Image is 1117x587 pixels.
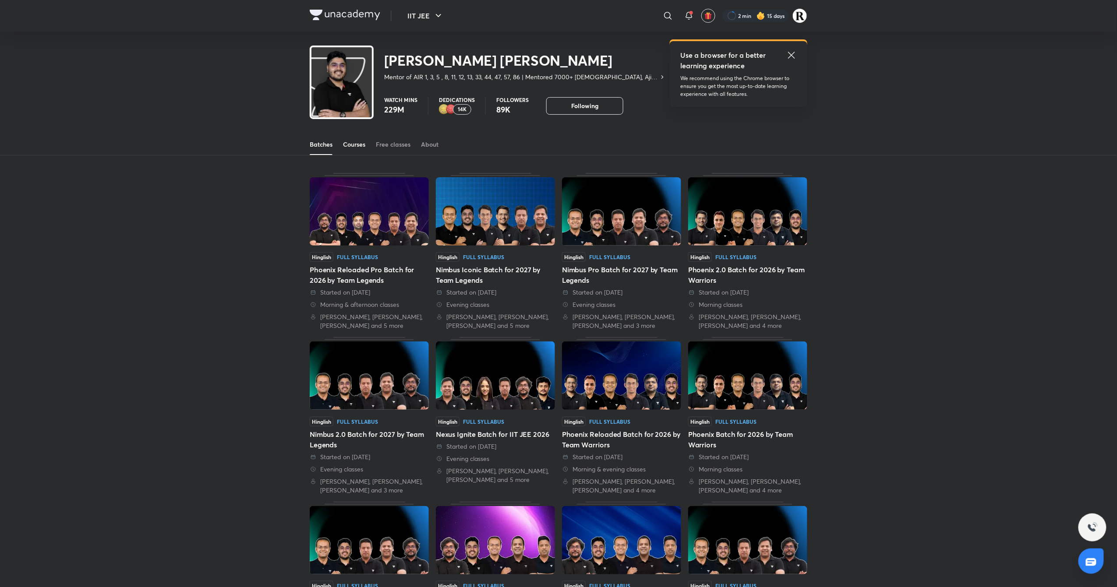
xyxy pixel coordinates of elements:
div: Started on 30 Apr 2025 [310,453,429,461]
img: Thumbnail [562,341,681,410]
a: Free classes [376,134,410,155]
a: Courses [343,134,365,155]
div: Phoenix Batch for 2026 by Team Warriors [688,337,807,494]
div: Phoenix Reloaded Batch for 2026 by Team Warriors [562,337,681,494]
p: 229M [384,104,417,115]
p: 89K [496,104,529,115]
img: Thumbnail [562,177,681,246]
div: Evening classes [310,465,429,474]
div: Nimbus Iconic Batch for 2027 by Team Legends [436,173,555,330]
h2: [PERSON_NAME] [PERSON_NAME] [384,52,666,69]
a: Company Logo [310,10,380,22]
div: Nimbus Pro Batch for 2027 by Team Legends [562,173,681,330]
div: Morning classes [688,300,807,309]
div: Phoenix Batch for 2026 by Team Warriors [688,429,807,450]
div: Nexus Ignite Batch for IIT JEE 2026 [436,337,555,494]
div: Batches [310,140,332,149]
div: Vineet Loomba, Brijesh Jindal, Pankaj Singh and 3 more [310,477,429,495]
a: Batches [310,134,332,155]
div: Evening classes [562,300,681,309]
img: class [311,49,372,132]
div: Started on 22 Apr 2025 [562,453,681,461]
div: About [421,140,438,149]
img: Rakhi Sharma [792,8,807,23]
img: Company Logo [310,10,380,20]
div: Vineet Loomba, Prashant Jain, Rohit Mishra and 4 more [688,477,807,495]
div: Evening classes [436,300,555,309]
div: Phoenix Reloaded Batch for 2026 by Team Warriors [562,429,681,450]
img: Thumbnail [310,506,429,574]
div: Started on 29 Apr 2025 [436,442,555,451]
span: Hinglish [562,417,586,426]
img: Thumbnail [436,341,555,410]
div: Nimbus 2.0 Batch for 2027 by Team Legends [310,337,429,494]
img: Thumbnail [310,341,429,410]
div: Morning classes [688,465,807,474]
div: Free classes [376,140,410,149]
img: Thumbnail [688,177,807,246]
div: Started on 13 Sep 2025 [310,288,429,297]
div: Started on 27 May 2025 [562,288,681,297]
button: avatar [701,9,715,23]
div: Courses [343,140,365,149]
p: Dedications [439,97,475,102]
div: Phoenix Reloaded Pro Batch for 2026 by Team Legends [310,173,429,330]
div: Vineet Loomba, Prashant Jain, Rohit Mishra and 4 more [562,477,681,495]
p: 14K [458,106,467,112]
div: Vineet Loomba, Prashant Jain, Rohit Mishra and 4 more [688,313,807,330]
img: Thumbnail [436,506,555,574]
span: Hinglish [436,417,460,426]
span: Hinglish [436,252,460,262]
span: Hinglish [688,417,712,426]
a: About [421,134,438,155]
div: Full Syllabus [463,419,504,424]
div: Vineet Loomba, Brijesh Jindal, Pankaj Singh and 5 more [436,467,555,484]
p: We recommend using the Chrome browser to ensure you get the most up-to-date learning experience w... [680,74,797,98]
div: Nimbus Iconic Batch for 2027 by Team Legends [436,264,555,285]
div: Full Syllabus [463,254,504,260]
img: Thumbnail [688,341,807,410]
div: Morning & afternoon classes [310,300,429,309]
img: ttu [1087,522,1098,533]
div: Started on 20 Jun 2025 [436,288,555,297]
span: Following [571,102,598,110]
img: educator badge2 [439,104,449,115]
div: Phoenix Reloaded Pro Batch for 2026 by Team Legends [310,264,429,285]
span: Hinglish [562,252,586,262]
div: Full Syllabus [715,254,756,260]
div: Phoenix 2.0 Batch for 2026 by Team Warriors [688,173,807,330]
img: streak [756,11,765,20]
div: Started on 22 May 2025 [688,288,807,297]
span: Hinglish [310,417,333,426]
span: Hinglish [310,252,333,262]
button: Following [546,97,623,115]
div: Vineet Loomba, Brijesh Jindal, Pankaj Singh and 3 more [562,313,681,330]
img: Thumbnail [310,177,429,246]
p: Followers [496,97,529,102]
div: Nexus Ignite Batch for IIT JEE 2026 [436,429,555,439]
div: Morning & evening classes [562,465,681,474]
div: Full Syllabus [337,254,378,260]
button: IIT JEE [402,7,449,25]
img: Thumbnail [562,506,681,574]
div: Full Syllabus [715,419,756,424]
div: Full Syllabus [589,254,630,260]
div: Full Syllabus [589,419,630,424]
div: Nimbus 2.0 Batch for 2027 by Team Legends [310,429,429,450]
img: avatar [704,12,712,20]
h5: Use a browser for a better learning experience [680,50,767,71]
div: Vineet Loomba, Brijesh Jindal, Prashant Jain and 5 more [436,313,555,330]
img: educator badge1 [446,104,456,115]
div: Nimbus Pro Batch for 2027 by Team Legends [562,264,681,285]
div: Full Syllabus [337,419,378,424]
img: Thumbnail [436,177,555,246]
p: Watch mins [384,97,417,102]
div: Phoenix 2.0 Batch for 2026 by Team Warriors [688,264,807,285]
span: Hinglish [688,252,712,262]
div: Vineet Loomba, Brijesh Jindal, Pankaj Singh and 5 more [310,313,429,330]
div: Evening classes [436,454,555,463]
p: Mentor of AIR 1, 3, 5 , 8, 11, 12, 13, 33, 44, 47, 57, 86 | Mentored 7000+ [DEMOGRAPHIC_DATA], Aj... [384,73,659,81]
div: Started on 22 Apr 2025 [688,453,807,461]
img: Thumbnail [688,506,807,574]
